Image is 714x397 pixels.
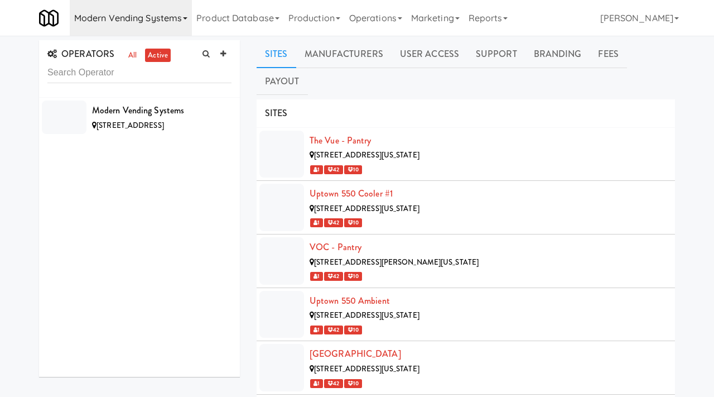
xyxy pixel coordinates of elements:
[314,150,419,160] span: [STREET_ADDRESS][US_STATE]
[310,165,323,174] span: 1
[310,326,323,334] span: 1
[324,218,342,227] span: 42
[310,187,393,200] a: Uptown 550 Cooler #1
[344,272,362,281] span: 10
[310,134,372,147] a: The Vue - Pantry
[467,40,525,68] a: Support
[310,241,361,253] a: VOC - Pantry
[344,379,362,388] span: 10
[324,272,342,281] span: 42
[310,347,401,360] a: [GEOGRAPHIC_DATA]
[310,218,323,227] span: 1
[314,257,479,267] span: [STREET_ADDRESS][PERSON_NAME][US_STATE]
[344,165,362,174] span: 10
[324,326,342,334] span: 42
[590,40,626,68] a: Fees
[314,363,419,374] span: [STREET_ADDRESS][US_STATE]
[344,218,362,227] span: 10
[265,107,288,119] span: SITES
[126,49,139,63] a: all
[324,379,342,388] span: 42
[296,40,392,68] a: Manufacturers
[314,203,419,214] span: [STREET_ADDRESS][US_STATE]
[392,40,467,68] a: User Access
[314,310,419,321] span: [STREET_ADDRESS][US_STATE]
[257,40,296,68] a: Sites
[39,98,240,137] li: Modern Vending Systems[STREET_ADDRESS]
[310,294,390,307] a: Uptown 550 Ambient
[145,49,171,63] a: active
[310,379,323,388] span: 1
[257,68,308,95] a: Payout
[310,272,323,281] span: 1
[39,8,59,28] img: Micromart
[324,165,342,174] span: 42
[97,120,164,131] span: [STREET_ADDRESS]
[525,40,590,68] a: Branding
[344,326,362,334] span: 10
[47,47,114,60] span: OPERATORS
[47,63,231,83] input: Search Operator
[92,102,231,119] div: Modern Vending Systems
